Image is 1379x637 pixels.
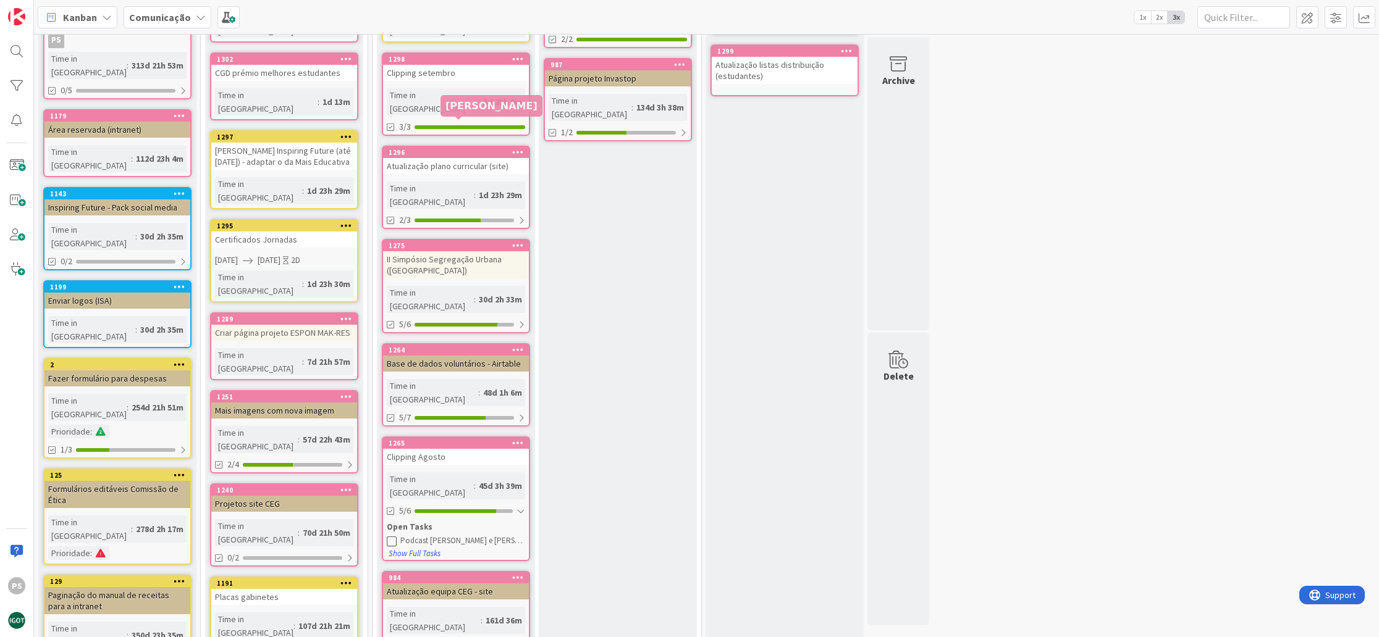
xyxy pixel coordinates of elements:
span: : [302,184,304,198]
a: 125Formulários editáveis Comissão de ÉticaTime in [GEOGRAPHIC_DATA]:278d 2h 17mPrioridade: [43,468,192,565]
span: 5/7 [399,411,411,424]
div: 57d 22h 43m [300,433,353,446]
div: 30d 2h 35m [137,323,187,336]
div: PS [8,577,25,594]
div: 987 [545,59,691,70]
div: 2Fazer formulário para despesas [44,359,190,386]
span: 2/4 [227,458,239,471]
div: Clipping Agosto [383,449,529,465]
div: 987 [550,60,691,69]
a: 1199Enviar logos (ISA)Time in [GEOGRAPHIC_DATA]:30d 2h 35m [43,280,192,348]
div: 1295 [211,220,357,231]
div: 1298 [389,55,529,64]
button: Show Full Tasks [388,547,441,560]
img: avatar [8,612,25,629]
div: Podcast [PERSON_NAME] e [PERSON_NAME] [400,536,525,546]
div: PS [44,32,190,48]
div: 1251 [211,391,357,402]
div: 125 [44,470,190,481]
div: 129 [50,577,190,586]
a: 1299Atualização listas distribuição (estudantes) [711,44,859,96]
span: : [481,614,483,627]
div: [PERSON_NAME] Inspiring Future (até [DATE]) - adaptar o da Mais Educativa [211,143,357,170]
div: Time in [GEOGRAPHIC_DATA] [387,472,474,499]
input: Quick Filter... [1197,6,1290,28]
div: Prioridade [48,546,90,560]
span: : [90,546,92,560]
div: Fazer formulário para despesas [44,370,190,386]
span: 2x [1151,11,1168,23]
span: 1/3 [61,443,72,456]
span: : [90,425,92,438]
div: 1179 [44,110,190,122]
div: 112d 23h 4m [133,152,187,165]
div: Formulários editáveis Comissão de Ética [44,481,190,508]
div: 1251 [217,393,357,401]
div: 1299Atualização listas distribuição (estudantes) [712,46,858,84]
div: Time in [GEOGRAPHIC_DATA] [215,426,298,453]
div: 1295 [217,222,357,230]
div: 134d 3h 38m [633,101,687,114]
div: Base de dados voluntários - Airtable [383,356,529,372]
div: 1143Inspiring Future - Pack social media [44,188,190,215]
div: 1143 [50,189,190,198]
div: 129Paginação do manual de receitas para a intranet [44,576,190,614]
a: 1264Base de dados voluntários - AirtableTime in [GEOGRAPHIC_DATA]:48d 1h 6m5/7 [382,343,530,427]
div: 1289Criar página projeto ESPON MAK-RES [211,314,357,341]
div: Time in [GEOGRAPHIC_DATA] [215,519,298,546]
div: Time in [GEOGRAPHIC_DATA] [215,177,302,204]
div: Time in [GEOGRAPHIC_DATA] [215,270,302,298]
div: Atualização equipa CEG - site [383,583,529,599]
div: 107d 21h 21m [295,619,353,633]
div: 1d 23h 29m [476,188,525,202]
span: 0/2 [61,255,72,268]
div: Time in [GEOGRAPHIC_DATA] [387,286,474,313]
div: 1191 [217,579,357,588]
div: 1297[PERSON_NAME] Inspiring Future (até [DATE]) - adaptar o da Mais Educativa [211,131,357,170]
div: 1240 [211,485,357,496]
span: : [298,526,300,539]
span: [DATE] [215,254,238,267]
div: 1265Clipping Agosto [383,438,529,465]
div: Time in [GEOGRAPHIC_DATA] [549,94,631,121]
div: 1d 13m [319,95,353,109]
div: Time in [GEOGRAPHIC_DATA] [48,145,131,172]
a: 1275II Simpósio Segregação Urbana ([GEOGRAPHIC_DATA])Time in [GEOGRAPHIC_DATA]:30d 2h 33m5/6 [382,239,530,333]
span: : [131,152,133,165]
span: : [474,293,476,306]
span: 1/2 [561,126,573,139]
span: : [127,59,129,72]
div: Archive [882,73,915,88]
span: 2/2 [561,33,573,46]
span: : [631,101,633,114]
div: 1302 [217,55,357,64]
div: Placas gabinetes [211,589,357,605]
div: 313d 21h 53m [129,59,187,72]
span: : [298,433,300,446]
span: 3x [1168,11,1184,23]
span: : [302,277,304,291]
span: : [474,188,476,202]
div: 1302 [211,54,357,65]
div: Enviar logos (ISA) [44,293,190,309]
div: 125 [50,471,190,480]
div: 1264 [383,344,529,356]
div: Certificados Jornadas [211,231,357,248]
span: Support [26,2,56,17]
div: Time in [GEOGRAPHIC_DATA] [387,607,481,634]
div: 1d 23h 30m [304,277,353,291]
img: Visit kanbanzone.com [8,8,25,25]
div: 984 [383,572,529,583]
a: 1265Clipping AgostoTime in [GEOGRAPHIC_DATA]:45d 3h 39m5/6Open TasksPodcast [PERSON_NAME] e [PERS... [382,436,530,561]
div: 1296 [389,148,529,157]
div: 7d 21h 57m [304,355,353,368]
div: Time in [GEOGRAPHIC_DATA] [48,52,127,79]
div: 1264 [389,346,529,354]
a: 1298Clipping setembroTime in [GEOGRAPHIC_DATA]:1d 23h 8m3/3 [382,52,530,136]
div: 1298 [383,54,529,65]
div: 129 [44,576,190,587]
a: 1302CGD prémio melhores estudantesTime in [GEOGRAPHIC_DATA]:1d 13m [210,52,358,120]
div: 1199Enviar logos (ISA) [44,281,190,309]
div: 1240 [217,486,357,494]
div: 1265 [389,439,529,448]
